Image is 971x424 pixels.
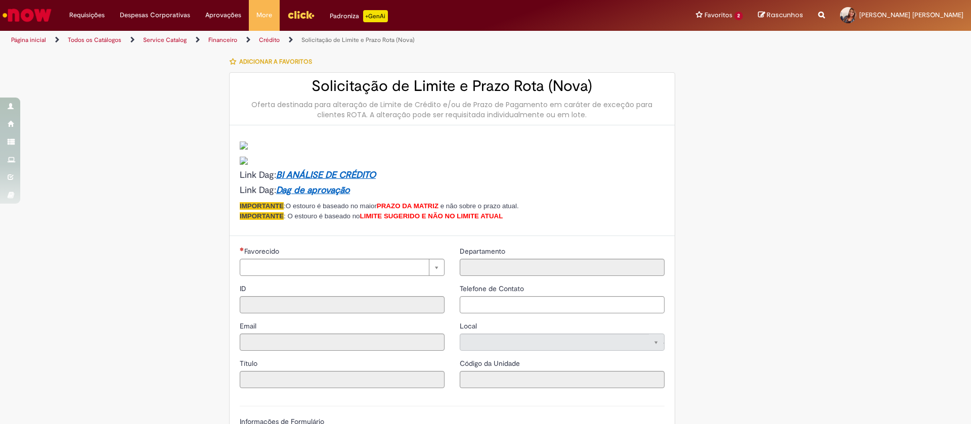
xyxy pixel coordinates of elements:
[284,202,377,210] span: :O estouro é baseado no maior
[360,212,503,220] span: LIMITE SUGERIDO E NÃO NO LIMITE ATUAL
[259,36,280,44] a: Crédito
[244,247,281,256] span: Necessários - Favorecido
[767,10,803,20] span: Rascunhos
[240,142,248,150] img: sys_attachment.do
[240,296,445,313] input: ID
[287,7,315,22] img: click_logo_yellow_360x200.png
[240,185,665,196] h4: Link Dag:
[276,184,350,196] a: Dag de aprovação
[284,212,360,220] span: : O estouro é baseado no
[460,296,665,313] input: Telefone de Contato
[240,170,665,180] h4: Link Dag:
[240,259,445,276] a: Limpar campo Favorecido
[240,334,445,351] input: Email
[758,11,803,20] a: Rascunhos
[1,5,53,25] img: ServiceNow
[69,10,105,20] span: Requisições
[460,371,665,388] input: Código da Unidade
[240,321,258,331] span: Somente leitura - Email
[240,284,248,293] span: Somente leitura - ID
[120,10,190,20] span: Despesas Corporativas
[859,11,963,19] span: [PERSON_NAME] [PERSON_NAME]
[240,157,248,165] img: sys_attachment.do
[704,10,732,20] span: Favoritos
[240,247,244,251] span: Necessários
[229,51,318,72] button: Adicionar a Favoritos
[460,284,526,293] span: Telefone de Contato
[240,371,445,388] input: Título
[460,334,665,351] a: Limpar campo Local
[256,10,272,20] span: More
[301,36,415,44] a: Solicitação de Limite e Prazo Rota (Nova)
[363,10,388,22] p: +GenAi
[276,169,376,181] a: BI ANÁLISE DE CRÉDITO
[460,359,522,368] span: Somente leitura - Código da Unidade
[143,36,187,44] a: Service Catalog
[377,202,438,210] span: PRAZO DA MATRIZ
[240,100,665,120] div: Oferta destinada para alteração de Limite de Crédito e/ou de Prazo de Pagamento em caráter de exc...
[240,202,284,210] span: IMPORTANTE
[460,259,665,276] input: Departamento
[205,10,241,20] span: Aprovações
[8,31,640,50] ul: Trilhas de página
[239,58,312,66] span: Adicionar a Favoritos
[68,36,121,44] a: Todos os Catálogos
[11,36,46,44] a: Página inicial
[240,359,259,368] span: Somente leitura - Título
[208,36,237,44] a: Financeiro
[330,10,388,22] div: Padroniza
[734,12,743,20] span: 2
[240,78,665,95] h2: Solicitação de Limite e Prazo Rota (Nova)
[440,202,519,210] span: e não sobre o prazo atual.
[460,247,507,256] span: Somente leitura - Departamento
[240,212,284,220] span: IMPORTANTE
[460,321,479,331] span: Somente leitura - Local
